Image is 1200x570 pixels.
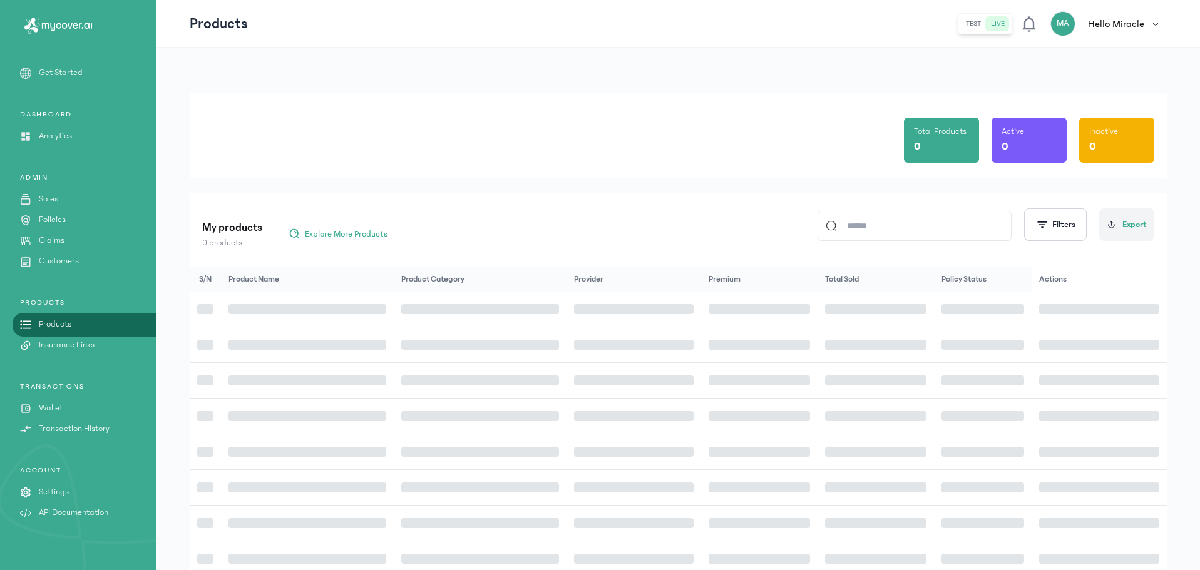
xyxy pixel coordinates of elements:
p: Inactive [1089,125,1118,138]
p: Claims [39,234,64,247]
th: Product Name [221,267,394,292]
p: Products [190,14,248,34]
th: Actions [1032,267,1167,292]
th: S/N [190,267,221,292]
p: 0 products [202,237,262,249]
p: Policies [39,213,66,226]
button: Export [1099,208,1154,241]
th: Provider [567,267,702,292]
p: Products [39,318,71,331]
button: test [961,16,986,31]
p: Total Products [914,125,967,138]
p: API Documentation [39,506,108,519]
button: live [986,16,1010,31]
div: MA [1050,11,1075,36]
th: Product Category [394,267,567,292]
th: Premium [701,267,818,292]
span: Export [1122,218,1147,232]
p: Settings [39,486,69,499]
span: Explore More Products [305,228,387,240]
p: Sales [39,193,58,206]
p: Insurance Links [39,338,95,352]
p: 0 [1089,138,1096,155]
th: Total Sold [818,267,934,292]
p: Analytics [39,130,72,143]
button: Filters [1024,208,1087,241]
p: Customers [39,255,79,268]
p: Get Started [39,66,83,79]
p: Transaction History [39,422,110,435]
th: Policy Status [934,267,1032,292]
p: 0 [1002,138,1008,155]
p: Wallet [39,402,63,415]
p: My products [202,219,262,237]
button: MAHello Miracle [1050,11,1167,36]
button: Explore More Products [282,224,394,244]
p: Hello Miracle [1088,16,1144,31]
p: 0 [914,138,921,155]
p: Active [1002,125,1024,138]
